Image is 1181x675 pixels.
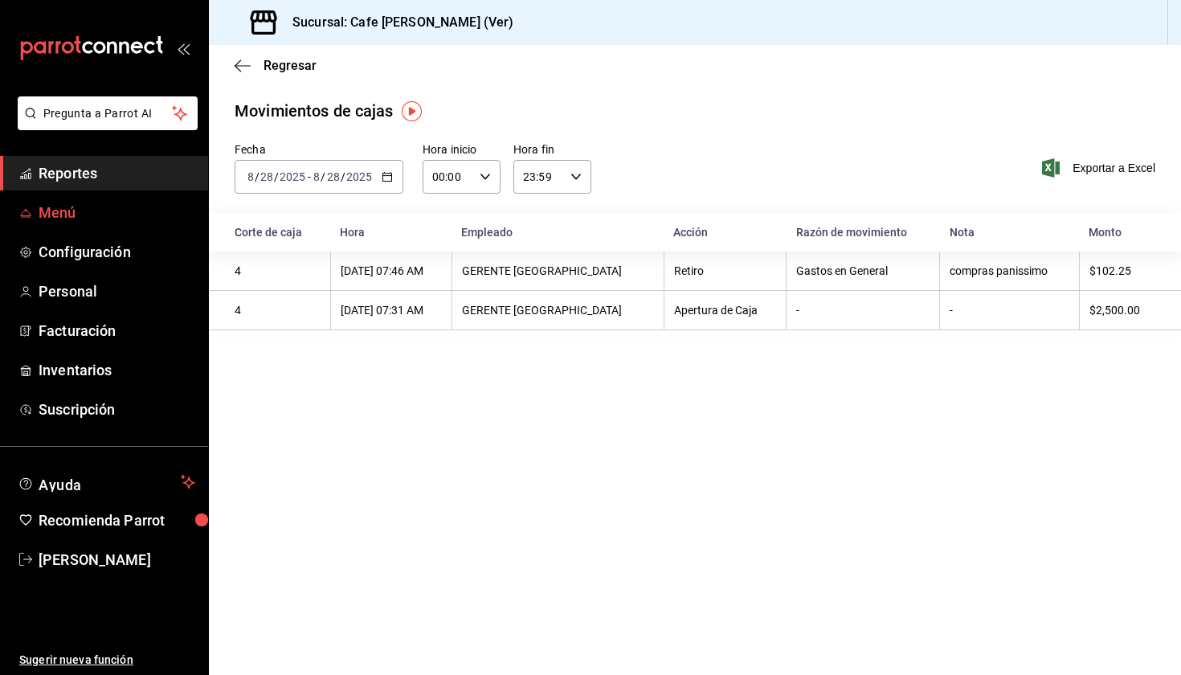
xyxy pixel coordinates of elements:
[664,213,786,252] th: Acción
[423,144,501,155] label: Hora inicio
[674,304,776,317] div: Apertura de Caja
[235,144,403,155] label: Fecha
[43,105,173,122] span: Pregunta a Parrot AI
[796,264,930,277] div: Gastos en General
[345,170,373,183] input: ----
[452,213,664,252] th: Empleado
[39,472,174,492] span: Ayuda
[674,264,776,277] div: Retiro
[308,170,311,183] span: -
[1045,158,1155,178] button: Exportar a Excel
[274,170,279,183] span: /
[940,213,1079,252] th: Nota
[326,170,341,183] input: --
[462,264,654,277] div: GERENTE [GEOGRAPHIC_DATA]
[39,320,195,342] span: Facturación
[950,264,1069,277] div: compras panissimo
[247,170,255,183] input: --
[39,509,195,531] span: Recomienda Parrot
[39,359,195,381] span: Inventarios
[1079,213,1181,252] th: Monto
[279,170,306,183] input: ----
[330,213,452,252] th: Hora
[39,399,195,420] span: Suscripción
[39,202,195,223] span: Menú
[264,58,317,73] span: Regresar
[39,241,195,263] span: Configuración
[235,58,317,73] button: Regresar
[1089,304,1155,317] div: $2,500.00
[18,96,198,130] button: Pregunta a Parrot AI
[787,213,940,252] th: Razón de movimiento
[513,144,591,155] label: Hora fin
[402,101,422,121] img: Tooltip marker
[462,304,654,317] div: GERENTE [GEOGRAPHIC_DATA]
[255,170,259,183] span: /
[341,170,345,183] span: /
[11,117,198,133] a: Pregunta a Parrot AI
[39,162,195,184] span: Reportes
[341,264,442,277] div: [DATE] 07:46 AM
[209,213,330,252] th: Corte de caja
[39,549,195,571] span: [PERSON_NAME]
[321,170,325,183] span: /
[950,304,1069,317] div: -
[796,304,930,317] div: -
[341,304,442,317] div: [DATE] 07:31 AM
[1089,264,1155,277] div: $102.25
[177,42,190,55] button: open_drawer_menu
[259,170,274,183] input: --
[280,13,513,32] h3: Sucursal: Cafe [PERSON_NAME] (Ver)
[39,280,195,302] span: Personal
[235,264,321,277] div: 4
[235,99,394,123] div: Movimientos de cajas
[313,170,321,183] input: --
[19,652,195,669] span: Sugerir nueva función
[235,304,321,317] div: 4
